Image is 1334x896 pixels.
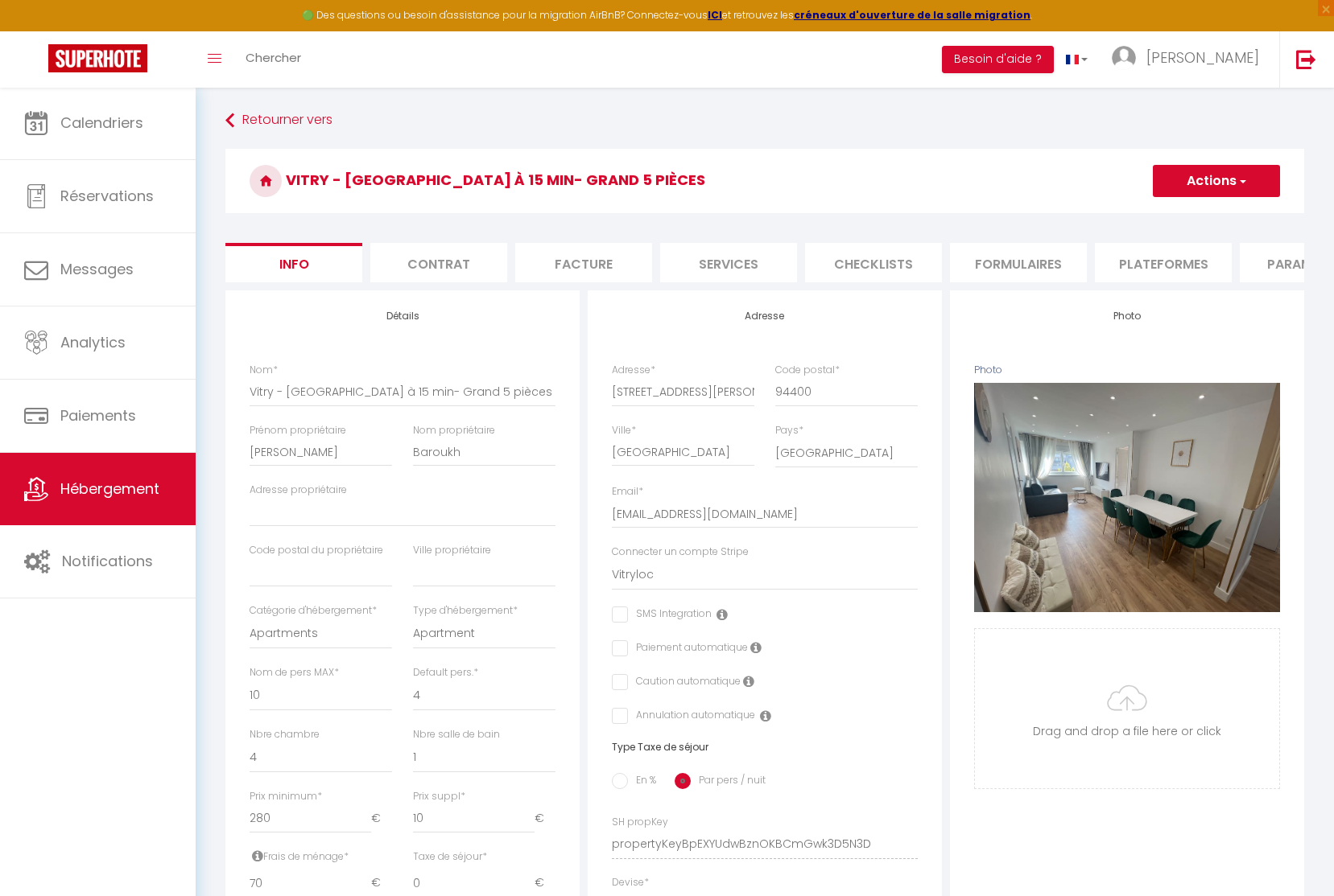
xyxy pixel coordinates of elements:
button: Actions [1153,165,1280,197]
label: Prix suppl [413,789,465,804]
a: ... [PERSON_NAME] [1100,31,1279,88]
button: Besoin d'aide ? [942,46,1054,73]
label: Ville propriétaire [413,543,491,558]
h6: Type Taxe de séjour [612,742,918,753]
h4: Adresse [612,310,918,322]
span: € [535,804,555,833]
li: Services [660,243,797,282]
h3: Vitry - [GEOGRAPHIC_DATA] à 15 min- Grand 5 pièces [225,149,1304,213]
label: Caution automatique [628,674,741,692]
label: Prénom propriétaire [250,423,346,438]
button: Ouvrir le widget de chat LiveChat [13,6,61,55]
label: Photo [974,363,1002,378]
span: Chercher [246,49,301,66]
a: ICI [708,8,722,22]
li: Facture [515,243,652,282]
li: Plateformes [1095,243,1232,282]
label: Email [612,484,643,499]
label: Ville [612,423,636,438]
a: créneaux d'ouverture de la salle migration [794,8,1030,22]
label: Type d'hébergement [413,603,518,619]
label: Catégorie d'hébergement [250,603,377,619]
li: Formulaires [950,243,1087,282]
label: Nom [250,363,278,378]
li: Contrat [370,243,507,282]
label: Default pers. [413,665,478,680]
span: Messages [60,259,134,279]
label: Nbre salle de bain [413,727,500,742]
li: Info [225,243,362,282]
i: Frais de ménage [252,849,263,862]
label: Nom propriétaire [413,423,495,438]
span: Hébergement [60,479,159,499]
label: SH propKey [612,815,668,830]
img: Super Booking [48,44,147,72]
span: Analytics [60,332,126,352]
span: [PERSON_NAME] [1146,47,1259,68]
label: Par pers / nuit [691,773,766,791]
span: Réservations [60,186,154,206]
span: Paiements [60,405,136,425]
label: Adresse [612,363,655,378]
h4: Détails [250,310,555,322]
h4: Photo [974,310,1280,322]
label: Taxe de séjour [413,849,487,865]
label: Nbre chambre [250,727,320,742]
label: Code postal du propriétaire [250,543,383,558]
label: Nom de pers MAX [250,665,339,680]
label: Adresse propriétaire [250,483,347,498]
label: Connecter un compte Stripe [612,545,749,560]
label: Code postal [775,363,840,378]
a: Retourner vers [225,106,1304,135]
span: € [371,804,392,833]
span: Notifications [62,551,153,571]
span: Calendriers [60,113,143,133]
label: Pays [775,423,803,438]
a: Chercher [233,31,313,88]
img: logout [1296,49,1316,69]
img: ... [1112,46,1136,70]
label: Devise [612,875,649,890]
label: En % [628,773,656,791]
label: Frais de ménage [250,849,349,865]
label: Prix minimum [250,789,322,804]
li: Checklists [805,243,942,282]
label: Paiement automatique [628,640,748,658]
